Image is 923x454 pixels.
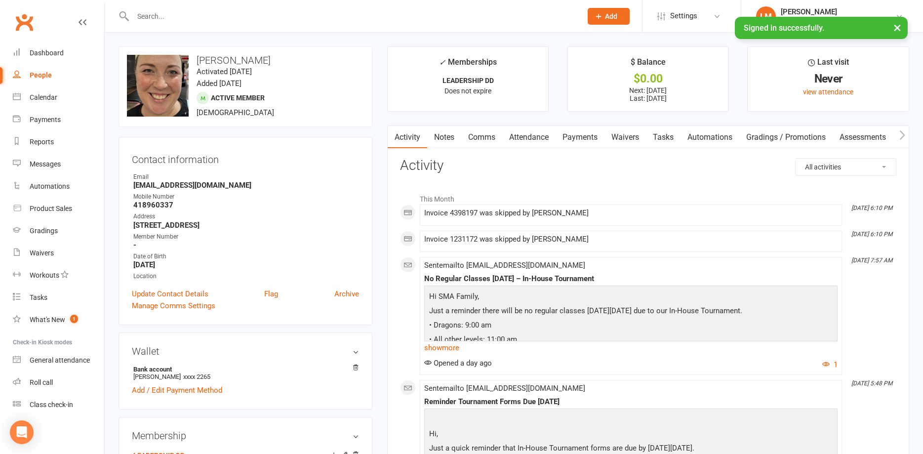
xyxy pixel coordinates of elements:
[424,235,838,244] div: Invoice 1231172 was skipped by [PERSON_NAME]
[424,341,838,355] a: show more
[13,86,104,109] a: Calendar
[744,23,824,33] span: Signed in successfully.
[13,309,104,331] a: What's New1
[427,428,835,442] p: Hi,
[132,288,208,300] a: Update Contact Details
[30,271,59,279] div: Workouts
[133,172,359,182] div: Email
[13,220,104,242] a: Gradings
[631,56,666,74] div: $ Balance
[388,126,427,149] a: Activity
[739,126,833,149] a: Gradings / Promotions
[757,74,900,84] div: Never
[70,315,78,323] span: 1
[130,9,575,23] input: Search...
[781,7,895,16] div: [PERSON_NAME]
[13,109,104,131] a: Payments
[427,333,835,348] p: • All other levels: 11:00 am
[132,150,359,165] h3: Contact information
[13,64,104,86] a: People
[424,275,838,283] div: No Regular Classes [DATE] – In-House Tournament
[424,261,585,270] span: Sent email to [EMAIL_ADDRESS][DOMAIN_NAME]
[427,290,835,305] p: Hi SMA Family,
[133,192,359,202] div: Mobile Number
[808,56,849,74] div: Last visit
[30,293,47,301] div: Tasks
[502,126,556,149] a: Attendance
[604,126,646,149] a: Waivers
[197,79,241,88] time: Added [DATE]
[133,252,359,261] div: Date of Birth
[132,300,215,312] a: Manage Comms Settings
[424,384,585,393] span: Sent email to [EMAIL_ADDRESS][DOMAIN_NAME]
[427,305,835,319] p: Just a reminder there will be no regular classes [DATE][DATE] due to our In-House Tournament.
[439,56,497,74] div: Memberships
[30,316,65,324] div: What's New
[400,189,896,205] li: This Month
[133,272,359,281] div: Location
[133,221,359,230] strong: [STREET_ADDRESS]
[127,55,189,117] img: image1741260891.png
[427,319,835,333] p: • Dragons: 9:00 am
[132,364,359,382] li: [PERSON_NAME]
[132,430,359,441] h3: Membership
[133,181,359,190] strong: [EMAIL_ADDRESS][DOMAIN_NAME]
[13,394,104,416] a: Class kiosk mode
[851,231,892,238] i: [DATE] 6:10 PM
[334,288,359,300] a: Archive
[133,260,359,269] strong: [DATE]
[30,71,52,79] div: People
[605,12,617,20] span: Add
[30,182,70,190] div: Automations
[427,126,461,149] a: Notes
[681,126,739,149] a: Automations
[133,212,359,221] div: Address
[30,160,61,168] div: Messages
[13,242,104,264] a: Waivers
[10,420,34,444] div: Open Intercom Messenger
[30,49,64,57] div: Dashboard
[13,131,104,153] a: Reports
[833,126,893,149] a: Assessments
[556,126,604,149] a: Payments
[646,126,681,149] a: Tasks
[851,380,892,387] i: [DATE] 5:48 PM
[132,384,222,396] a: Add / Edit Payment Method
[670,5,697,27] span: Settings
[30,378,53,386] div: Roll call
[183,373,210,380] span: xxxx 2265
[424,398,838,406] div: Reminder Tournament Forms Due [DATE]
[30,138,54,146] div: Reports
[30,356,90,364] div: General attendance
[264,288,278,300] a: Flag
[13,371,104,394] a: Roll call
[424,209,838,217] div: Invoice 4398197 was skipped by [PERSON_NAME]
[576,74,720,84] div: $0.00
[851,205,892,211] i: [DATE] 6:10 PM
[12,10,37,35] a: Clubworx
[30,93,57,101] div: Calendar
[822,359,838,371] button: 1
[133,241,359,249] strong: -
[30,205,72,212] div: Product Sales
[588,8,630,25] button: Add
[400,158,896,173] h3: Activity
[133,201,359,209] strong: 418960337
[133,366,354,373] strong: Bank account
[127,55,364,66] h3: [PERSON_NAME]
[197,108,274,117] span: [DEMOGRAPHIC_DATA]
[756,6,776,26] div: LM
[851,257,892,264] i: [DATE] 7:57 AM
[13,153,104,175] a: Messages
[781,16,895,25] div: Success Martial Arts - Lismore Karate
[30,401,73,409] div: Class check-in
[13,264,104,287] a: Workouts
[444,87,491,95] span: Does not expire
[461,126,502,149] a: Comms
[211,94,265,102] span: Active member
[888,17,906,38] button: ×
[13,42,104,64] a: Dashboard
[442,77,494,84] strong: LEADERSHIP DD
[30,249,54,257] div: Waivers
[576,86,720,102] p: Next: [DATE] Last: [DATE]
